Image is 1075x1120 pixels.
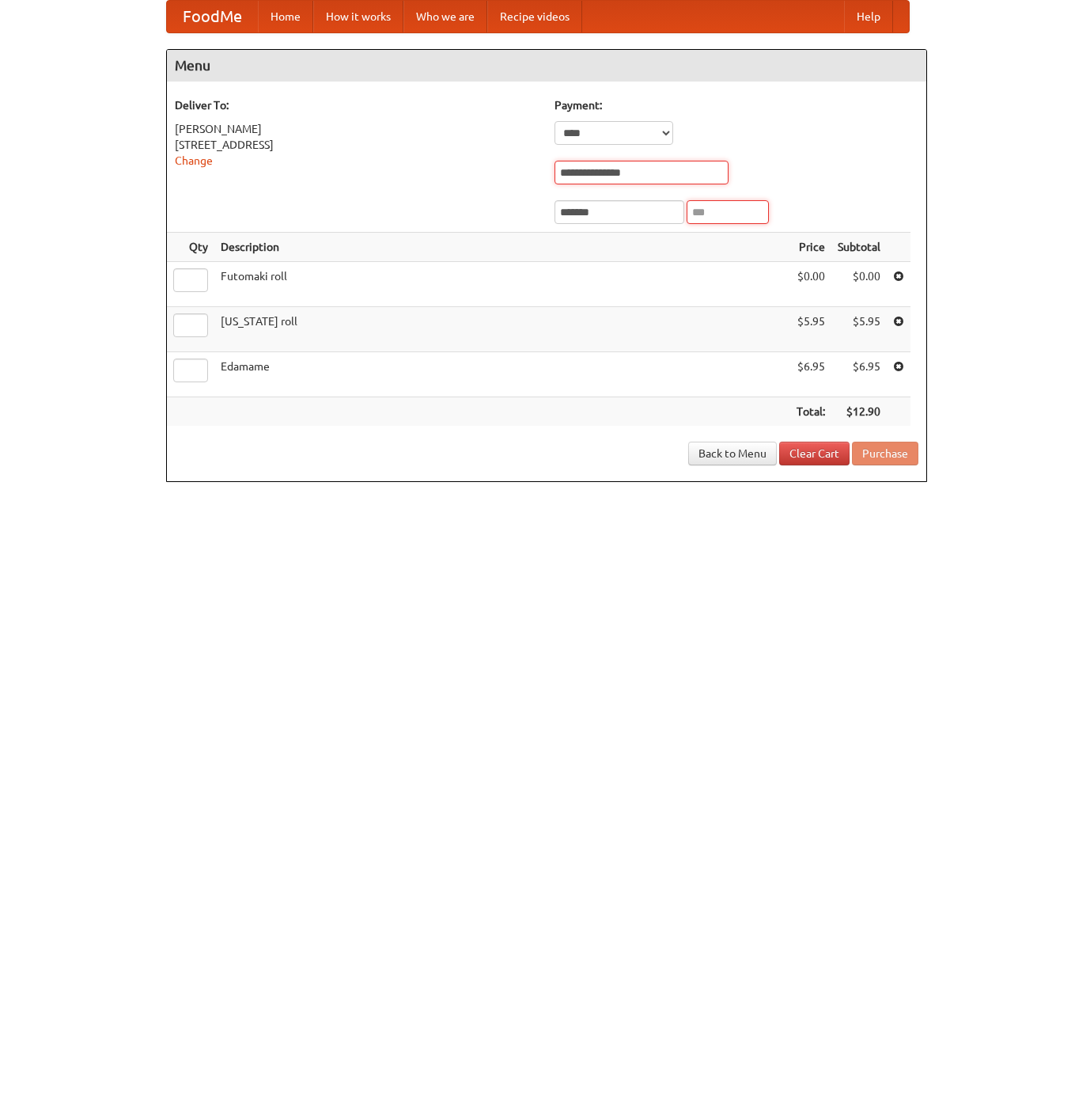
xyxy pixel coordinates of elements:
a: Change [175,154,213,167]
th: Description [214,233,790,262]
th: Subtotal [831,233,887,262]
td: $5.95 [831,307,887,352]
a: Clear Cart [779,442,850,465]
button: Purchase [852,442,918,465]
a: Back to Menu [688,442,777,465]
a: Home [258,1,313,32]
h5: Payment: [555,97,918,113]
h5: Deliver To: [175,97,539,113]
div: [STREET_ADDRESS] [175,137,539,153]
td: Futomaki roll [214,262,790,307]
td: [US_STATE] roll [214,307,790,352]
a: Who we are [403,1,487,32]
td: $5.95 [790,307,831,352]
td: $0.00 [790,262,831,307]
a: Recipe videos [487,1,582,32]
td: $0.00 [831,262,887,307]
div: [PERSON_NAME] [175,121,539,137]
a: FoodMe [167,1,258,32]
a: How it works [313,1,403,32]
td: $6.95 [831,352,887,397]
th: Price [790,233,831,262]
th: Qty [167,233,214,262]
td: $6.95 [790,352,831,397]
h4: Menu [167,50,926,82]
a: Help [844,1,893,32]
th: Total: [790,397,831,427]
th: $12.90 [831,397,887,427]
td: Edamame [214,352,790,397]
